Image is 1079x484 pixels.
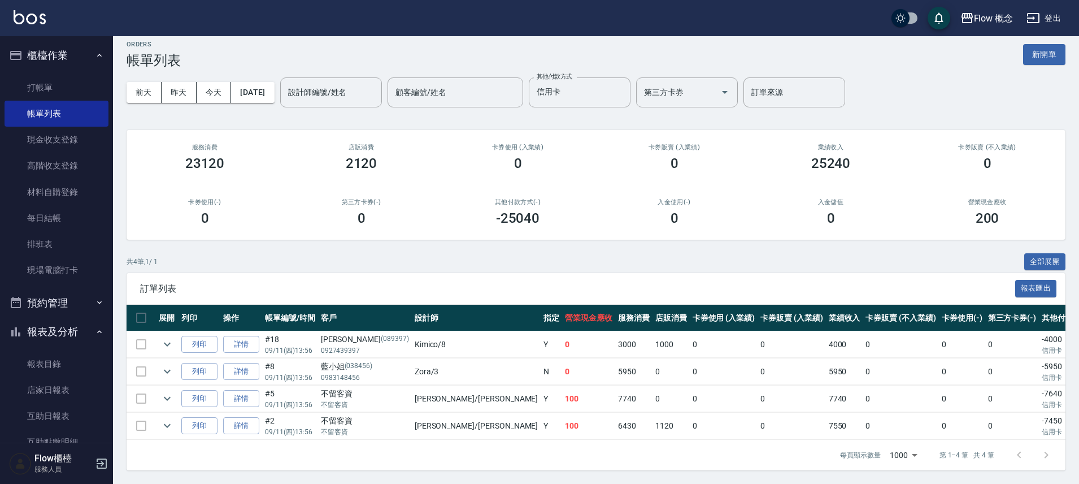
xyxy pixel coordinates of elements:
button: 登出 [1022,8,1065,29]
a: 詳情 [223,390,259,408]
td: 0 [985,331,1039,358]
button: save [928,7,950,29]
a: 排班表 [5,231,108,257]
td: 100 [562,413,615,439]
h2: 卡券販賣 (不入業績) [923,144,1052,151]
h2: 卡券販賣 (入業績) [610,144,739,151]
td: 0 [985,413,1039,439]
th: 服務消費 [615,305,652,331]
td: 0 [690,413,758,439]
a: 打帳單 [5,75,108,101]
td: 0 [652,358,690,385]
th: 業績收入 [826,305,863,331]
button: expand row [159,417,176,434]
h3: 0 [201,210,209,226]
h3: -25040 [496,210,540,226]
td: #8 [262,358,318,385]
th: 操作 [220,305,262,331]
td: 5950 [826,358,863,385]
button: 櫃檯作業 [5,41,108,70]
div: [PERSON_NAME] [321,334,409,345]
button: 列印 [181,336,217,353]
a: 詳情 [223,336,259,353]
p: 共 4 筆, 1 / 1 [127,257,158,267]
td: 0 [758,358,826,385]
p: (089397) [381,334,409,345]
td: Y [541,386,562,412]
td: 0 [863,358,938,385]
div: 藍小姐 [321,361,409,373]
td: Y [541,331,562,358]
h3: 0 [514,155,522,171]
h3: 0 [671,210,678,226]
p: 09/11 (四) 13:56 [265,345,315,356]
button: [DATE] [231,82,274,103]
td: 0 [690,386,758,412]
td: 0 [690,331,758,358]
th: 卡券販賣 (入業績) [758,305,826,331]
td: [PERSON_NAME] /[PERSON_NAME] [412,413,541,439]
th: 卡券販賣 (不入業績) [863,305,938,331]
button: expand row [159,390,176,407]
th: 列印 [179,305,220,331]
td: [PERSON_NAME] /[PERSON_NAME] [412,386,541,412]
h2: 第三方卡券(-) [297,198,426,206]
a: 材料自購登錄 [5,179,108,205]
p: 每頁顯示數量 [840,450,881,460]
a: 高階收支登錄 [5,153,108,179]
p: 第 1–4 筆 共 4 筆 [939,450,994,460]
td: 0 [690,358,758,385]
button: 列印 [181,417,217,435]
td: 7740 [615,386,652,412]
th: 指定 [541,305,562,331]
h3: 23120 [185,155,225,171]
a: 現場電腦打卡 [5,257,108,283]
button: 報表匯出 [1015,280,1057,297]
h2: ORDERS [127,41,181,48]
td: #18 [262,331,318,358]
div: 1000 [885,440,921,470]
td: 0 [939,386,985,412]
td: 7550 [826,413,863,439]
p: 0927439397 [321,345,409,356]
th: 客戶 [318,305,412,331]
td: 0 [939,413,985,439]
button: 前天 [127,82,162,103]
a: 互助日報表 [5,403,108,429]
th: 設計師 [412,305,541,331]
a: 互助點數明細 [5,429,108,455]
p: 不留客資 [321,427,409,437]
button: Flow 概念 [956,7,1018,30]
th: 卡券使用(-) [939,305,985,331]
th: 店販消費 [652,305,690,331]
td: 0 [652,386,690,412]
a: 詳情 [223,417,259,435]
th: 帳單編號/時間 [262,305,318,331]
h2: 其他付款方式(-) [453,198,582,206]
td: 100 [562,386,615,412]
button: Open [716,83,734,101]
td: 7740 [826,386,863,412]
h2: 入金使用(-) [610,198,739,206]
button: 列印 [181,390,217,408]
button: 今天 [197,82,232,103]
button: 報表及分析 [5,317,108,347]
td: 0 [985,386,1039,412]
p: 不留客資 [321,400,409,410]
a: 帳單列表 [5,101,108,127]
td: 0 [863,413,938,439]
td: 1000 [652,331,690,358]
img: Logo [14,10,46,24]
p: 0983148456 [321,373,409,383]
td: 0 [562,358,615,385]
a: 店家日報表 [5,377,108,403]
p: 服務人員 [34,464,92,474]
a: 每日結帳 [5,205,108,231]
p: (038456) [345,361,373,373]
h3: 25240 [811,155,851,171]
td: N [541,358,562,385]
h2: 業績收入 [766,144,895,151]
th: 卡券使用 (入業績) [690,305,758,331]
td: 0 [939,331,985,358]
h2: 營業現金應收 [923,198,1052,206]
